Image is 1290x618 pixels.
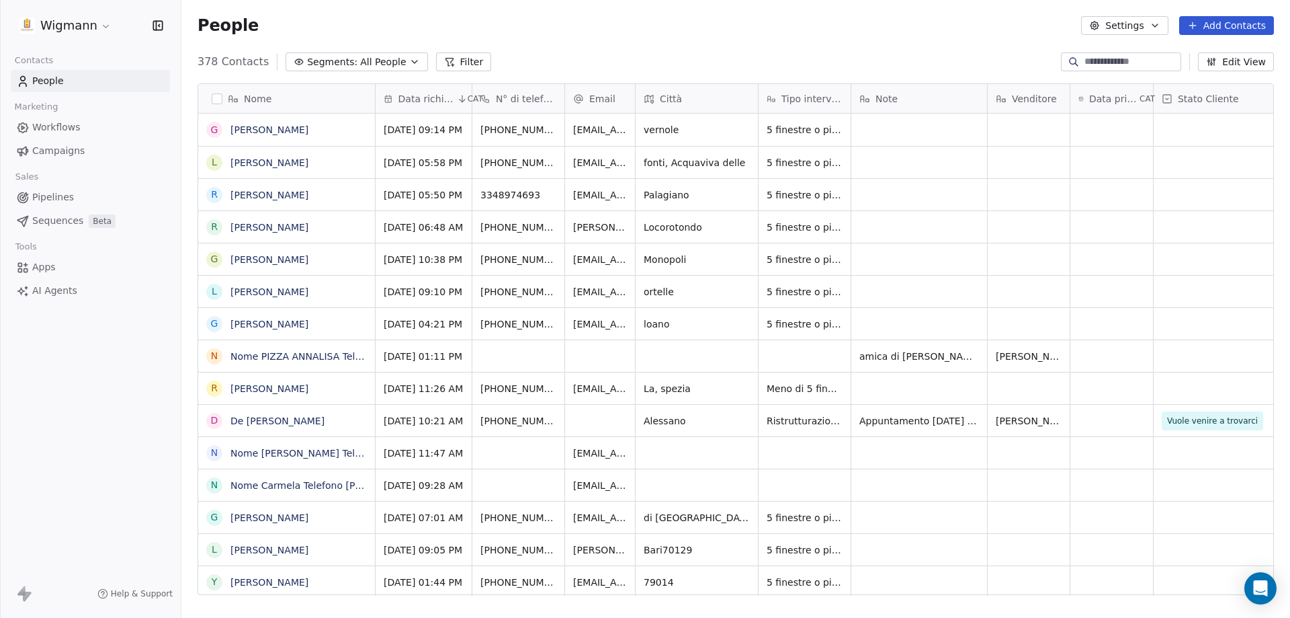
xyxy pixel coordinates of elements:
span: [EMAIL_ADDRESS][DOMAIN_NAME] [573,123,627,137]
span: [EMAIL_ADDRESS][DOMAIN_NAME] [573,382,627,395]
a: Nome Carmela Telefono [PHONE_NUMBER] [GEOGRAPHIC_DATA] Email [EMAIL_ADDRESS][DOMAIN_NAME] Trattam... [230,480,1230,491]
a: De [PERSON_NAME] [230,416,325,426]
span: Vuole venire a trovarci [1167,414,1258,428]
span: CAT [1139,93,1155,104]
span: Segments: [307,55,357,69]
span: [DATE] 01:11 PM [384,350,464,363]
span: [PHONE_NUMBER] [480,382,556,395]
span: Alessano [644,414,750,428]
span: People [198,15,259,36]
span: [PHONE_NUMBER] [480,576,556,589]
button: Edit View [1198,52,1274,71]
a: Pipelines [11,186,170,208]
button: Settings [1081,16,1168,35]
span: [DATE] 07:01 AM [384,511,464,525]
span: Bari70129 [644,543,750,557]
span: Campaigns [32,144,85,158]
span: 5 finestre o più di 5 [767,317,843,331]
span: 378 Contacts [198,54,269,70]
span: Email [589,92,615,106]
div: Data primo contattoCAT [1070,84,1153,113]
span: N° di telefono [496,92,556,106]
span: [EMAIL_ADDRESS][DOMAIN_NAME] [573,253,627,266]
a: [PERSON_NAME] [230,577,308,588]
span: amica di [PERSON_NAME] [859,350,979,363]
span: Data richiesta [398,92,454,106]
span: [PERSON_NAME][EMAIL_ADDRESS][DOMAIN_NAME] [573,221,627,234]
button: Filter [436,52,492,71]
a: [PERSON_NAME] [230,319,308,330]
span: [PERSON_NAME] [996,414,1062,428]
a: Workflows [11,116,170,139]
a: [PERSON_NAME] [230,222,308,233]
a: Nome PIZZA ANNALISA Telefono [PHONE_NUMBER] Città specchia Informazioni Richiesta preventivo a Sp... [230,351,1205,362]
a: People [11,70,170,92]
img: 1630668995401.jpeg [19,17,35,34]
span: La, spezia [644,382,750,395]
span: Workflows [32,120,81,134]
span: [DATE] 11:26 AM [384,382,464,395]
span: Data primo contatto [1089,92,1137,106]
span: Tools [9,237,42,257]
div: L [212,284,217,299]
span: loano [644,317,750,331]
a: Apps [11,256,170,278]
div: grid [198,114,376,596]
span: [DATE] 05:50 PM [384,188,464,202]
div: Tipo intervento [759,84,851,113]
span: [PHONE_NUMBER] [480,253,556,266]
span: 5 finestre o più di 5 [767,576,843,589]
div: Data richiestaCAT [376,84,472,113]
span: Beta [89,215,116,228]
span: 5 finestre o più di 5 [767,188,843,202]
span: [DATE] 10:38 PM [384,253,464,266]
span: [PHONE_NUMBER] [480,156,556,169]
div: R [211,220,218,234]
span: [PHONE_NUMBER] [480,317,556,331]
span: Nome [244,92,271,106]
span: [DATE] 10:21 AM [384,414,464,428]
span: [EMAIL_ADDRESS][DOMAIN_NAME] [573,188,627,202]
span: [DATE] 09:05 PM [384,543,464,557]
span: [DATE] 04:21 PM [384,317,464,331]
div: G [211,317,218,331]
div: L [212,155,217,169]
span: Stato Cliente [1178,92,1239,106]
span: 79014 [644,576,750,589]
span: [PHONE_NUMBER] [480,543,556,557]
a: [PERSON_NAME] [230,383,308,394]
div: Stato Cliente [1154,84,1277,113]
div: Email [565,84,635,113]
span: 5 finestre o più di 5 [767,156,843,169]
a: [PERSON_NAME] [230,512,308,523]
div: Nome [198,84,375,113]
span: [EMAIL_ADDRESS][DOMAIN_NAME] [573,576,627,589]
span: [EMAIL_ADDRESS][DOMAIN_NAME] [573,317,627,331]
span: 5 finestre o più di 5 [767,221,843,234]
div: G [211,510,218,525]
div: N [211,478,218,492]
span: Sequences [32,214,83,228]
span: [PHONE_NUMBER] [480,123,556,137]
span: [PHONE_NUMBER] [480,511,556,525]
span: Tipo intervento [781,92,843,106]
span: Monopoli [644,253,750,266]
div: N [211,446,218,460]
span: Appuntamento [DATE] ore 16 [859,414,979,428]
span: AI Agents [32,284,77,298]
a: [PERSON_NAME] [230,124,308,135]
span: [DATE] 06:48 AM [384,221,464,234]
div: Y [212,575,218,589]
span: Venditore [1012,92,1057,106]
span: Contacts [9,50,59,71]
span: vernole [644,123,750,137]
span: Pipelines [32,190,74,204]
div: R [211,381,218,395]
span: [DATE] 01:44 PM [384,576,464,589]
span: 5 finestre o più di 5 [767,253,843,266]
span: [DATE] 05:58 PM [384,156,464,169]
a: Nome [PERSON_NAME] Telefono [PHONE_NUMBER] [GEOGRAPHIC_DATA] (Mt) Email [EMAIL_ADDRESS][DOMAIN_NA... [230,448,1265,459]
a: [PERSON_NAME] [230,190,308,200]
div: Venditore [988,84,1070,113]
button: Add Contacts [1179,16,1274,35]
